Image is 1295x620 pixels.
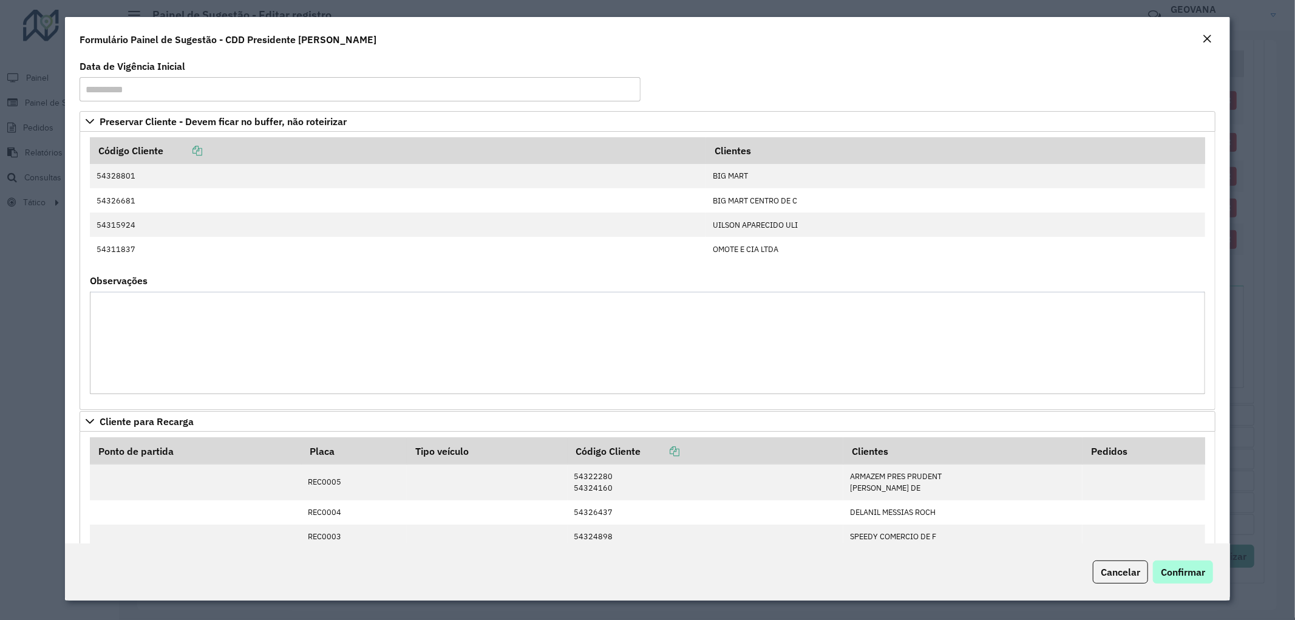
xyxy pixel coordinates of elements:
td: REC0003 [301,525,407,549]
td: 54311837 [90,237,706,261]
a: Copiar [163,145,202,157]
div: Preservar Cliente - Devem ficar no buffer, não roteirizar [80,132,1216,410]
th: Placa [301,438,407,464]
span: Confirmar [1161,566,1205,578]
td: REC0004 [301,500,407,525]
td: SPEEDY COMERCIO DE F [843,525,1083,549]
td: DELANIL MESSIAS ROCH [843,500,1083,525]
td: OMOTE E CIA LTDA [706,237,1205,261]
td: UILSON APARECIDO ULI [706,213,1205,237]
td: 54326681 [90,188,706,213]
td: REC0005 [301,464,407,500]
td: 54326437 [568,500,844,525]
a: Cliente para Recarga [80,411,1216,432]
span: Cliente para Recarga [100,417,194,426]
th: Pedidos [1083,438,1205,464]
td: 54328801 [90,164,706,188]
th: Clientes [706,138,1205,164]
th: Código Cliente [90,138,706,164]
td: 54315924 [90,213,706,237]
th: Tipo veículo [407,438,567,464]
th: Código Cliente [568,438,844,464]
button: Cancelar [1093,560,1148,584]
em: Fechar [1202,34,1212,44]
h4: Formulário Painel de Sugestão - CDD Presidente [PERSON_NAME] [80,32,376,47]
td: 54322280 54324160 [568,464,844,500]
button: Confirmar [1153,560,1213,584]
button: Close [1198,32,1215,47]
th: Ponto de partida [90,438,301,464]
a: Copiar [641,445,679,457]
td: 54324898 [568,525,844,549]
span: Preservar Cliente - Devem ficar no buffer, não roteirizar [100,117,347,126]
a: Preservar Cliente - Devem ficar no buffer, não roteirizar [80,111,1216,132]
th: Clientes [843,438,1083,464]
td: BIG MART [706,164,1205,188]
td: BIG MART CENTRO DE C [706,188,1205,213]
span: Cancelar [1101,566,1140,578]
td: ARMAZEM PRES PRUDENT [PERSON_NAME] DE [843,464,1083,500]
label: Observações [90,273,148,288]
label: Data de Vigência Inicial [80,59,185,73]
